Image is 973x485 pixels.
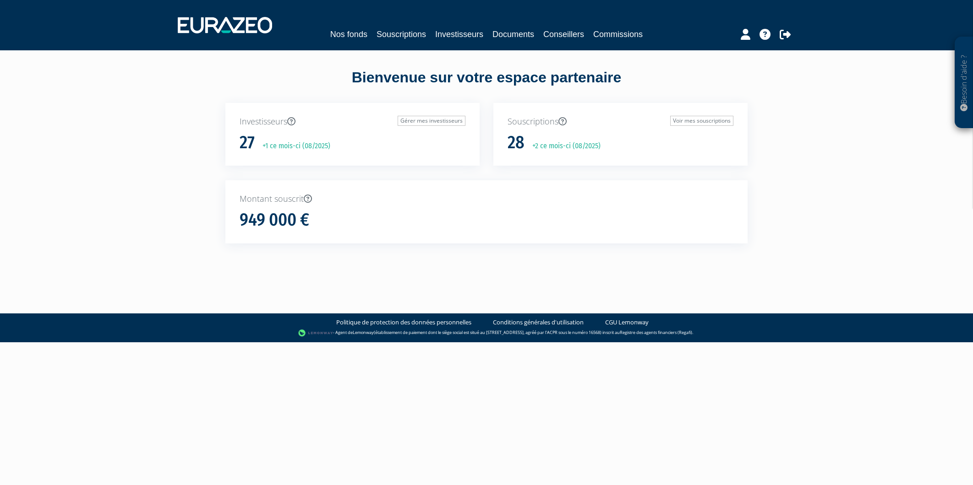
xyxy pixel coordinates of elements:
div: - Agent de (établissement de paiement dont le siège social est situé au [STREET_ADDRESS], agréé p... [9,329,964,338]
a: Conditions générales d'utilisation [493,318,584,327]
p: Souscriptions [508,116,733,128]
h1: 27 [240,133,255,152]
a: Nos fonds [330,28,367,41]
a: Documents [492,28,534,41]
p: +1 ce mois-ci (08/2025) [256,141,330,151]
a: Gérer mes investisseurs [398,116,465,126]
a: Conseillers [543,28,584,41]
p: Montant souscrit [240,193,733,205]
a: Commissions [593,28,643,41]
div: Bienvenue sur votre espace partenaire [219,67,754,103]
h1: 28 [508,133,525,152]
a: Registre des agents financiers (Regafi) [620,329,692,335]
a: Politique de protection des données personnelles [336,318,471,327]
a: Lemonway [353,329,374,335]
h1: 949 000 € [240,210,309,230]
p: +2 ce mois-ci (08/2025) [526,141,601,151]
img: logo-lemonway.png [298,329,333,338]
img: 1732889491-logotype_eurazeo_blanc_rvb.png [178,17,272,33]
p: Besoin d'aide ? [959,42,969,124]
a: Investisseurs [435,28,483,41]
a: Voir mes souscriptions [670,116,733,126]
a: CGU Lemonway [605,318,649,327]
p: Investisseurs [240,116,465,128]
a: Souscriptions [377,28,426,41]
